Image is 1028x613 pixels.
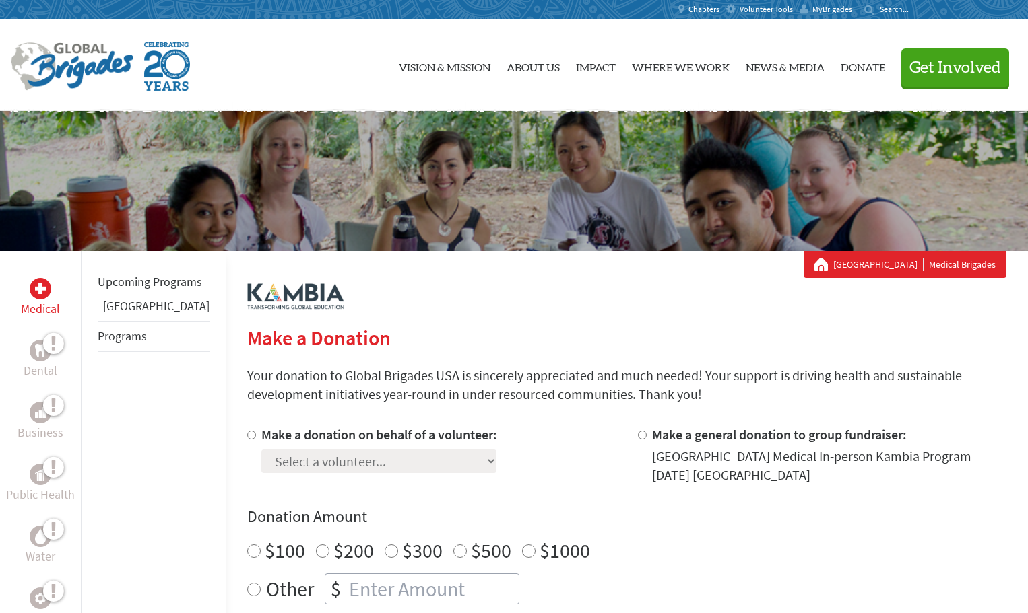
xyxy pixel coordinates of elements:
[632,30,730,100] a: Where We Work
[325,574,346,604] div: $
[746,30,825,100] a: News & Media
[30,278,51,299] div: Medical
[30,526,51,547] div: Water
[814,258,996,271] div: Medical Brigades
[880,4,918,14] input: Search...
[24,340,57,380] a: DentalDental
[247,366,1006,404] p: Your donation to Global Brigades USA is sincerely appreciated and much needed! Your support is dr...
[30,402,51,423] div: Business
[26,526,55,566] a: WaterWater
[265,538,305,563] label: $100
[333,538,374,563] label: $200
[30,340,51,361] div: Dental
[402,538,443,563] label: $300
[35,593,46,604] img: Engineering
[98,267,210,297] li: Upcoming Programs
[812,4,852,15] span: MyBrigades
[652,426,907,443] label: Make a general donation to group fundraiser:
[98,274,202,289] a: Upcoming Programs
[740,4,793,15] span: Volunteer Tools
[841,30,885,100] a: Donate
[98,297,210,321] li: Belize
[901,48,1009,87] button: Get Involved
[21,278,60,318] a: MedicalMedical
[346,574,519,604] input: Enter Amount
[11,42,133,91] img: Global Brigades Logo
[471,538,511,563] label: $500
[144,42,190,91] img: Global Brigades Celebrating 20 Years
[261,426,497,443] label: Make a donation on behalf of a volunteer:
[18,402,63,442] a: BusinessBusiness
[35,528,46,544] img: Water
[21,299,60,318] p: Medical
[266,573,314,604] label: Other
[98,321,210,352] li: Programs
[540,538,590,563] label: $1000
[103,298,210,314] a: [GEOGRAPHIC_DATA]
[35,283,46,294] img: Medical
[24,361,57,380] p: Dental
[98,328,147,344] a: Programs
[35,407,46,418] img: Business
[247,506,1006,528] h4: Donation Amount
[507,30,560,100] a: About Us
[576,30,616,100] a: Impact
[688,4,719,15] span: Chapters
[30,464,51,485] div: Public Health
[399,30,490,100] a: Vision & Mission
[909,60,1001,76] span: Get Involved
[30,587,51,609] div: Engineering
[35,468,46,481] img: Public Health
[6,464,75,504] a: Public HealthPublic Health
[6,485,75,504] p: Public Health
[26,547,55,566] p: Water
[247,283,344,310] img: logo-kambia.png
[247,326,1006,350] h2: Make a Donation
[18,423,63,442] p: Business
[652,447,1007,484] div: [GEOGRAPHIC_DATA] Medical In-person Kambia Program [DATE] [GEOGRAPHIC_DATA]
[833,258,924,271] a: [GEOGRAPHIC_DATA]
[35,344,46,357] img: Dental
